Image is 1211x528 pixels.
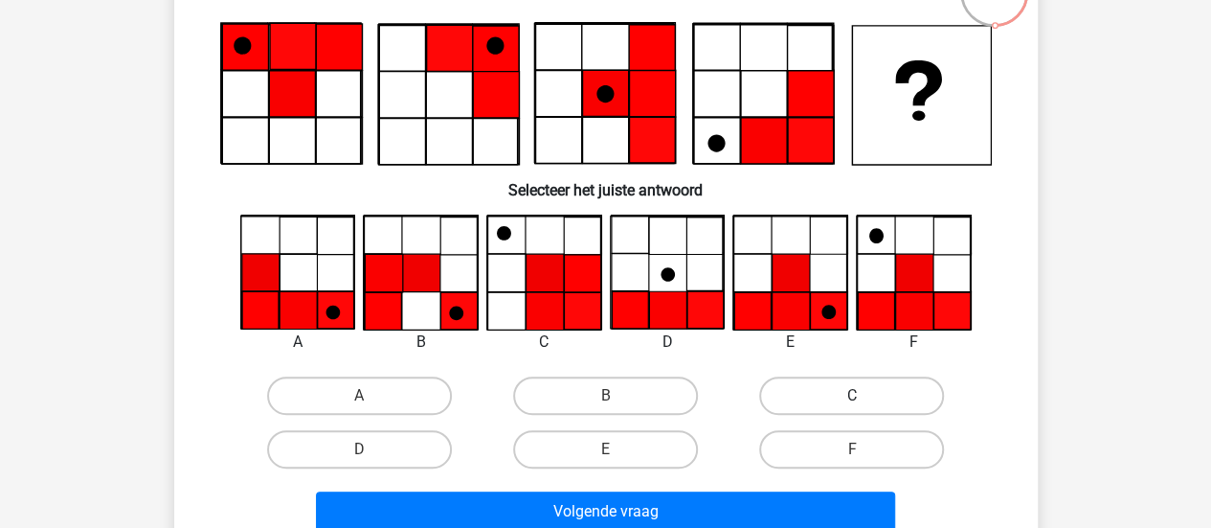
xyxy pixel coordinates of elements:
[205,166,1007,199] h6: Selecteer het juiste antwoord
[513,430,698,469] label: E
[348,331,493,354] div: B
[759,377,944,415] label: C
[759,430,944,469] label: F
[841,331,986,354] div: F
[513,377,698,415] label: B
[267,430,452,469] label: D
[718,331,863,354] div: E
[226,331,370,354] div: A
[472,331,617,354] div: C
[267,377,452,415] label: A
[595,331,740,354] div: D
